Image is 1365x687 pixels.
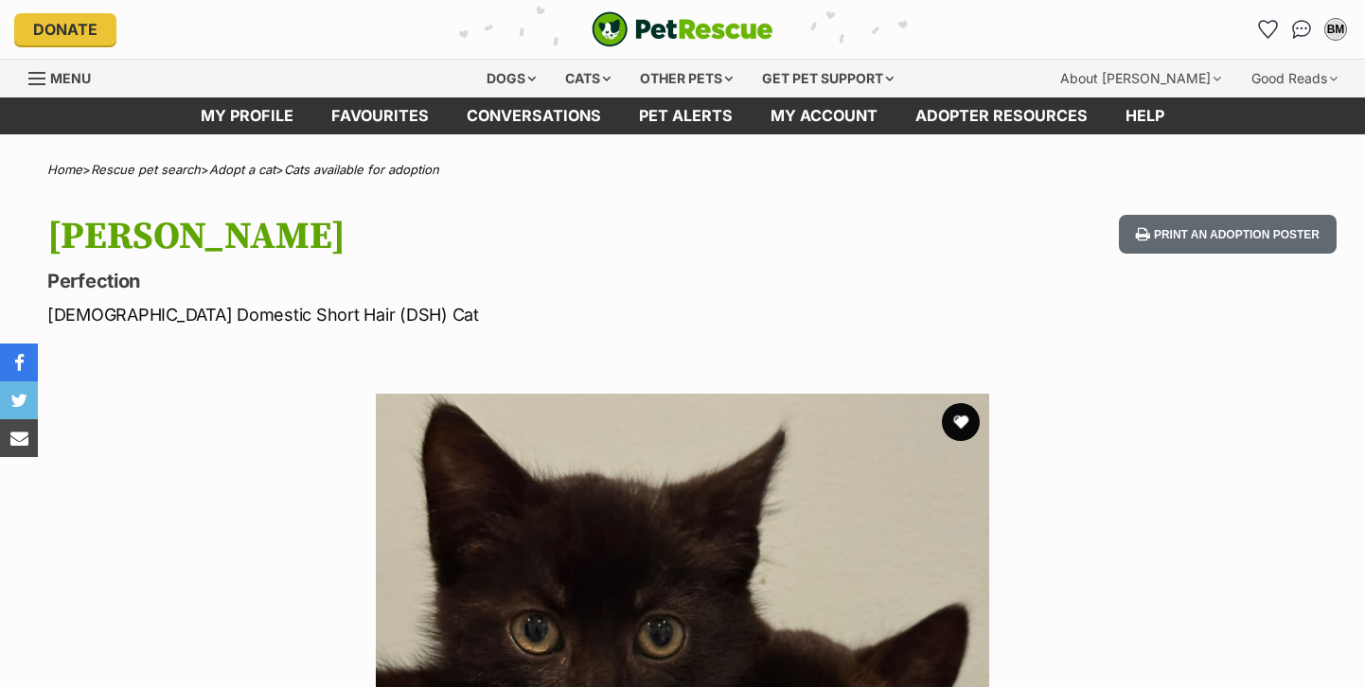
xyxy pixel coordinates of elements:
[1321,14,1351,44] button: My account
[592,11,773,47] img: logo-cat-932fe2b9b8326f06289b0f2fb663e598f794de774fb13d1741a6617ecf9a85b4.svg
[448,97,620,134] a: conversations
[182,97,312,134] a: My profile
[1292,20,1312,39] img: chat-41dd97257d64d25036548639549fe6c8038ab92f7586957e7f3b1b290dea8141.svg
[284,162,439,177] a: Cats available for adoption
[552,60,624,97] div: Cats
[1047,60,1234,97] div: About [PERSON_NAME]
[50,70,91,86] span: Menu
[1252,14,1283,44] a: Favourites
[620,97,752,134] a: Pet alerts
[942,403,980,441] button: favourite
[896,97,1107,134] a: Adopter resources
[47,268,832,294] p: Perfection
[1286,14,1317,44] a: Conversations
[47,215,832,258] h1: [PERSON_NAME]
[1119,215,1337,254] button: Print an adoption poster
[312,97,448,134] a: Favourites
[91,162,201,177] a: Rescue pet search
[1326,20,1345,39] div: BM
[749,60,907,97] div: Get pet support
[752,97,896,134] a: My account
[1107,97,1183,134] a: Help
[47,302,832,327] p: [DEMOGRAPHIC_DATA] Domestic Short Hair (DSH) Cat
[592,11,773,47] a: PetRescue
[14,13,116,45] a: Donate
[47,162,82,177] a: Home
[1238,60,1351,97] div: Good Reads
[28,60,104,94] a: Menu
[1252,14,1351,44] ul: Account quick links
[627,60,746,97] div: Other pets
[473,60,549,97] div: Dogs
[209,162,275,177] a: Adopt a cat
